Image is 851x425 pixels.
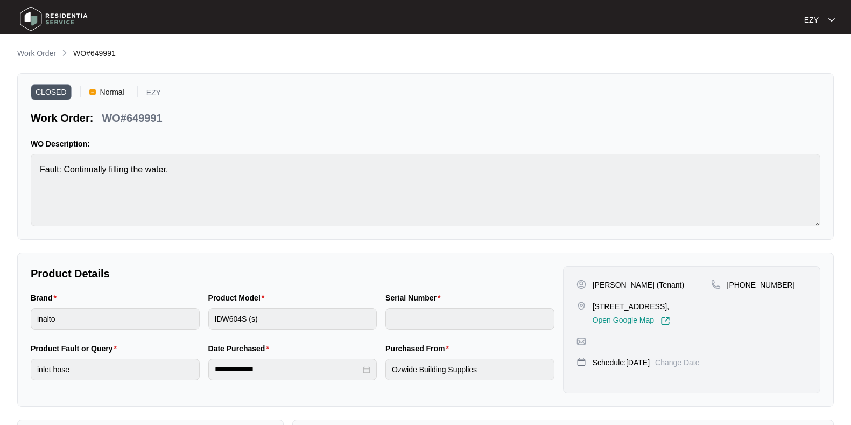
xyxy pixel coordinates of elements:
img: map-pin [711,280,721,289]
label: Date Purchased [208,343,273,354]
p: Work Order: [31,110,93,126]
textarea: Fault: Continually filling the water. [31,154,820,226]
label: Product Fault or Query [31,343,121,354]
p: EZY [804,15,819,25]
label: Serial Number [385,292,445,303]
p: WO#649991 [102,110,162,126]
p: Work Order [17,48,56,59]
p: Change Date [655,357,700,368]
p: [PHONE_NUMBER] [727,280,795,290]
input: Product Fault or Query [31,359,200,380]
p: Schedule: [DATE] [593,357,650,368]
img: user-pin [576,280,586,289]
input: Date Purchased [215,364,361,375]
img: chevron-right [60,48,69,57]
a: Work Order [15,48,58,60]
p: [PERSON_NAME] (Tenant) [593,280,684,290]
a: Open Google Map [593,316,670,326]
input: Serial Number [385,308,554,330]
input: Brand [31,308,200,330]
label: Product Model [208,292,269,303]
span: Normal [96,84,129,100]
p: Product Details [31,266,554,281]
span: CLOSED [31,84,72,100]
p: [STREET_ADDRESS], [593,301,670,312]
img: map-pin [576,357,586,367]
input: Product Model [208,308,377,330]
p: EZY [146,89,161,100]
input: Purchased From [385,359,554,380]
p: WO Description: [31,138,820,149]
img: dropdown arrow [828,17,835,23]
label: Brand [31,292,61,303]
label: Purchased From [385,343,453,354]
img: Link-External [660,316,670,326]
img: map-pin [576,301,586,311]
img: Vercel Logo [89,89,96,95]
img: map-pin [576,337,586,346]
span: WO#649991 [73,49,116,58]
img: residentia service logo [16,3,92,35]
